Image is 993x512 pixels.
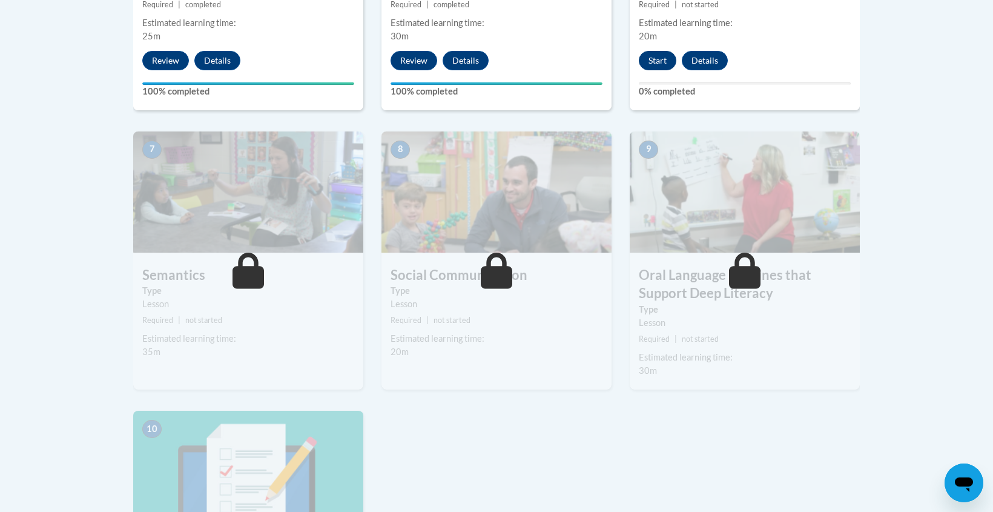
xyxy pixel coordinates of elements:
label: 100% completed [391,85,602,98]
div: Estimated learning time: [391,332,602,345]
span: not started [185,316,222,325]
label: Type [639,303,851,316]
h3: Oral Language Routines that Support Deep Literacy [630,266,860,304]
span: 8 [391,141,410,159]
h3: Social Communication [381,266,612,285]
span: not started [434,316,470,325]
span: not started [682,334,719,344]
h3: Semantics [133,266,363,285]
label: Type [142,284,354,298]
iframe: Button to launch messaging window [945,464,983,502]
span: Required [639,334,670,344]
span: | [178,316,180,325]
button: Details [443,51,489,70]
button: Start [639,51,676,70]
label: Type [391,284,602,298]
div: Your progress [391,82,602,85]
span: | [675,334,677,344]
button: Review [391,51,437,70]
span: 10 [142,420,162,438]
img: Course Image [133,131,363,253]
div: Estimated learning time: [142,16,354,30]
span: 20m [391,347,409,357]
div: Estimated learning time: [639,351,851,364]
div: Your progress [142,82,354,85]
span: 25m [142,31,160,41]
span: 9 [639,141,658,159]
img: Course Image [630,131,860,253]
span: 7 [142,141,162,159]
label: 0% completed [639,85,851,98]
button: Details [194,51,240,70]
span: Required [391,316,421,325]
div: Estimated learning time: [639,16,851,30]
label: 100% completed [142,85,354,98]
div: Lesson [142,298,354,311]
div: Lesson [391,298,602,311]
span: 30m [391,31,409,41]
div: Estimated learning time: [142,332,354,345]
span: 20m [639,31,657,41]
span: 35m [142,347,160,357]
div: Lesson [639,316,851,330]
span: 30m [639,365,657,376]
img: Course Image [381,131,612,253]
div: Estimated learning time: [391,16,602,30]
span: | [426,316,429,325]
button: Review [142,51,189,70]
span: Required [142,316,173,325]
button: Details [682,51,728,70]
